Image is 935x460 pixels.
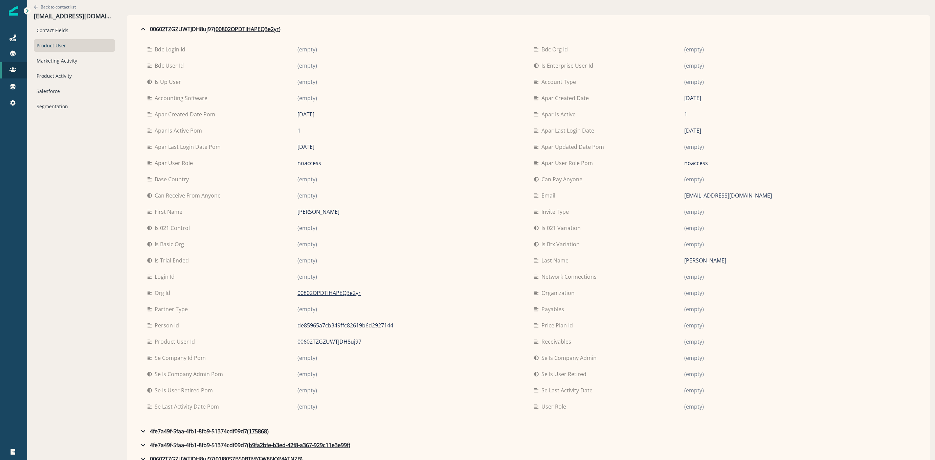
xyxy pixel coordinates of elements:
[155,191,223,200] p: Can receive from anyone
[297,175,317,183] p: (empty)
[684,78,704,86] p: (empty)
[216,25,279,33] u: 00802OPDTIHAPEQ3e2yr
[9,6,18,16] img: Inflection
[267,427,269,435] p: )
[541,208,572,216] p: Invite type
[155,305,191,313] p: Partner type
[684,175,704,183] p: (empty)
[297,94,317,102] p: (empty)
[684,370,704,378] p: (empty)
[541,289,577,297] p: Organization
[155,127,205,135] p: Apar is active pom
[155,208,185,216] p: First name
[541,191,558,200] p: Email
[297,110,314,118] p: [DATE]
[155,289,173,297] p: Org id
[349,441,350,449] p: )
[155,62,186,70] p: bdc user id
[34,13,115,20] p: [EMAIL_ADDRESS][DOMAIN_NAME]
[155,143,223,151] p: Apar last login date pom
[541,256,571,264] p: Last name
[684,191,772,200] p: [EMAIL_ADDRESS][DOMAIN_NAME]
[684,402,704,411] p: (empty)
[684,354,704,362] p: (empty)
[684,62,704,70] p: (empty)
[34,100,115,113] div: Segmentation
[684,224,704,232] p: (empty)
[34,24,115,37] div: Contact Fields
[297,338,361,346] p: 00602TZGZUWTJDH8uj97
[214,25,216,33] p: (
[541,305,567,313] p: Payables
[684,386,704,394] p: (empty)
[541,159,596,167] p: Apar user role pom
[297,62,317,70] p: (empty)
[134,424,923,438] button: 4fe7a49f-5faa-4fb1-8fb9-51374cdf09d7(175868)
[249,441,349,449] u: b9fa2bfe-b3ed-42f8-a367-929c11e3e99f
[684,143,704,151] p: (empty)
[541,354,599,362] p: Se is company admin
[541,127,597,135] p: Apar last login date
[247,441,249,449] p: (
[34,70,115,82] div: Product Activity
[247,427,249,435] p: (
[139,441,350,449] div: 4fe7a49f-5faa-4fb1-8fb9-51374cdf09d7
[541,78,579,86] p: Account type
[684,305,704,313] p: (empty)
[541,386,595,394] p: Se last activity date
[541,338,574,346] p: Receivables
[541,110,578,118] p: Apar is active
[297,354,317,362] p: (empty)
[155,94,210,102] p: Accounting software
[155,321,182,329] p: Person id
[249,427,267,435] u: 175868
[684,45,704,53] p: (empty)
[684,256,726,264] p: [PERSON_NAME]
[297,386,317,394] p: (empty)
[155,78,184,86] p: is up user
[684,159,708,167] p: noaccess
[155,240,187,248] p: Is basic org
[155,110,218,118] p: Apar created date pom
[297,45,317,53] p: (empty)
[297,224,317,232] p: (empty)
[297,127,300,135] p: 1
[41,4,76,10] p: Back to contact list
[139,427,269,435] div: 4fe7a49f-5faa-4fb1-8fb9-51374cdf09d7
[155,175,192,183] p: Base country
[684,321,704,329] p: (empty)
[155,338,198,346] p: Product user id
[541,94,592,102] p: Apar created date
[297,256,317,264] p: (empty)
[34,4,76,10] button: Go back
[297,208,339,216] p: [PERSON_NAME]
[684,94,701,102] p: [DATE]
[684,208,704,216] p: (empty)
[155,370,226,378] p: Se is company admin pom
[541,240,582,248] p: Is btx variation
[34,39,115,52] div: Product User
[279,25,281,33] p: )
[155,256,192,264] p: Is trial ended
[541,45,571,53] p: bdc org id
[155,354,208,362] p: Se company id pom
[139,25,281,33] div: 00602TZGZUWTJDH8uj97
[541,321,576,329] p: Price plan id
[155,224,193,232] p: Is 021 control
[684,338,704,346] p: (empty)
[134,22,923,36] button: 00602TZGZUWTJDH8uj97(00802OPDTIHAPEQ3e2yr)
[684,273,704,281] p: (empty)
[34,85,115,97] div: Salesforce
[297,143,314,151] p: [DATE]
[155,402,222,411] p: Se last activity date pom
[134,438,923,452] button: 4fe7a49f-5faa-4fb1-8fb9-51374cdf09d7(b9fa2bfe-b3ed-42f8-a367-929c11e3e99f)
[541,143,607,151] p: Apar updated date pom
[297,240,317,248] p: (empty)
[155,159,196,167] p: Apar user role
[34,54,115,67] div: Marketing Activity
[297,273,317,281] p: (empty)
[541,175,585,183] p: Can pay anyone
[297,402,317,411] p: (empty)
[541,370,589,378] p: Se is user retired
[297,305,317,313] p: (empty)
